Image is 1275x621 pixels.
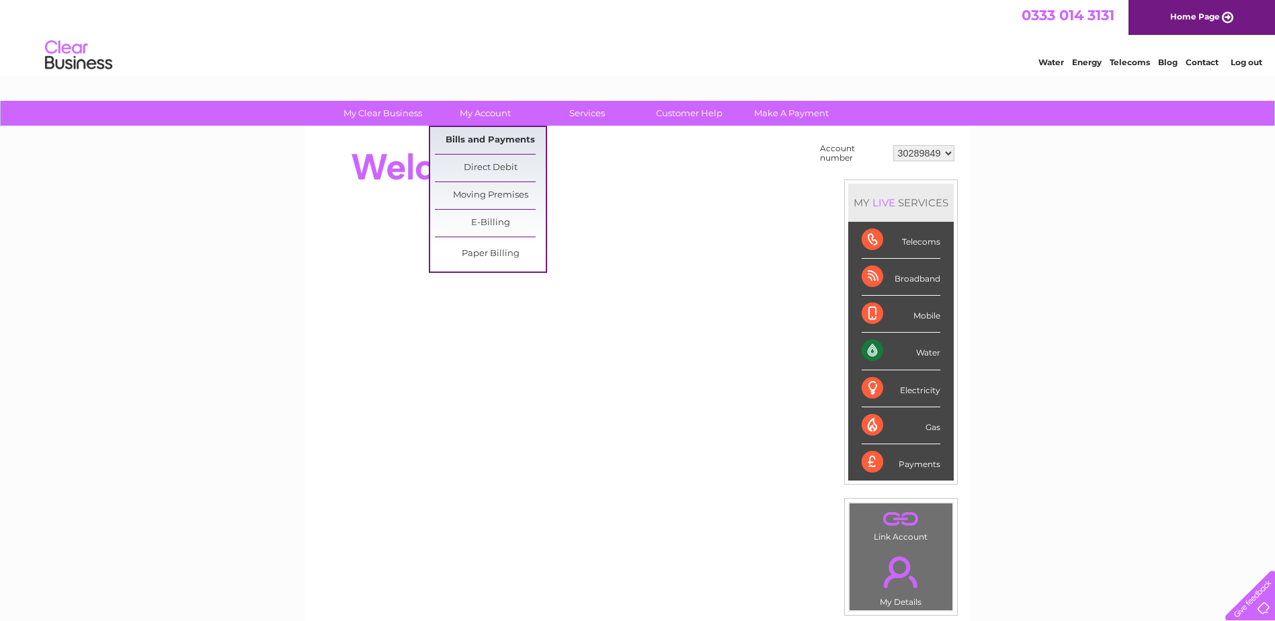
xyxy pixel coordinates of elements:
[853,548,949,595] a: .
[1038,57,1064,67] a: Water
[321,7,956,65] div: Clear Business is a trading name of Verastar Limited (registered in [GEOGRAPHIC_DATA] No. 3667643...
[532,101,643,126] a: Services
[634,101,745,126] a: Customer Help
[848,183,954,222] div: MY SERVICES
[736,101,847,126] a: Make A Payment
[862,222,940,259] div: Telecoms
[817,140,890,166] td: Account number
[862,444,940,481] div: Payments
[44,35,113,76] img: logo.png
[862,370,940,407] div: Electricity
[435,210,546,237] a: E-Billing
[1110,57,1150,67] a: Telecoms
[435,182,546,209] a: Moving Premises
[435,241,546,267] a: Paper Billing
[327,101,438,126] a: My Clear Business
[849,503,953,545] td: Link Account
[435,127,546,154] a: Bills and Payments
[849,545,953,611] td: My Details
[862,333,940,370] div: Water
[870,196,898,209] div: LIVE
[435,155,546,181] a: Direct Debit
[862,407,940,444] div: Gas
[862,259,940,296] div: Broadband
[1231,57,1262,67] a: Log out
[1022,7,1114,24] a: 0333 014 3131
[1186,57,1219,67] a: Contact
[1072,57,1102,67] a: Energy
[429,101,540,126] a: My Account
[853,507,949,530] a: .
[862,296,940,333] div: Mobile
[1158,57,1178,67] a: Blog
